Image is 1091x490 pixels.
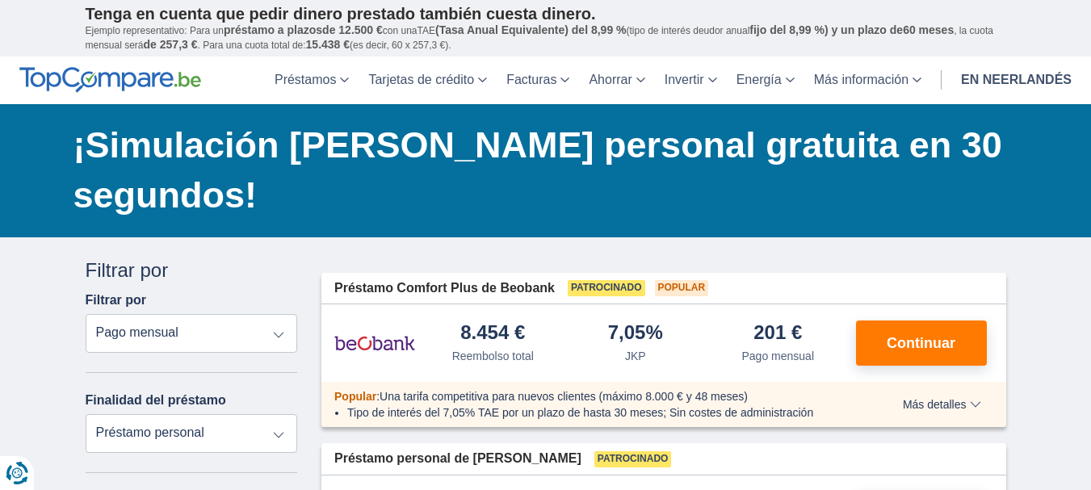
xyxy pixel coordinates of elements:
[630,25,750,36] font: tipo de interés deudor anual
[19,67,201,93] img: Comparar mejor
[418,25,435,36] font: TAE
[951,57,1081,104] a: en neerlandés
[961,73,1072,86] font: en neerlandés
[435,23,627,36] font: (Tasa Anual Equivalente) del 8,99 %
[749,23,903,36] font: fijo del 8,99 %) y un plazo de
[86,393,226,407] font: Finalidad del préstamo
[814,73,908,86] font: Más información
[322,23,383,36] font: de 12.500 €
[86,25,993,51] font: , la cuota mensual será
[887,335,955,351] font: Continuar
[275,73,336,86] font: Préstamos
[265,57,359,104] a: Préstamos
[497,57,579,104] a: Facturas
[856,320,987,366] button: Continuar
[608,321,663,343] font: 7,05%
[224,23,322,36] font: préstamo a plazos
[571,282,642,293] font: Patrocinado
[891,398,993,411] button: Más detalles
[655,57,727,104] a: Invertir
[334,281,555,295] font: Préstamo Comfort Plus de Beobank
[736,73,782,86] font: Energía
[506,73,556,86] font: Facturas
[753,321,802,343] font: 201 €
[625,350,646,362] font: JKP
[306,38,350,51] font: 15.438 €
[144,38,198,51] font: de 257,3 €
[460,321,525,343] font: 8.454 €
[73,124,1002,216] font: ¡Simulación [PERSON_NAME] personal gratuita en 30 segundos!
[380,390,748,403] font: Una tarifa competitiva para nuevos clientes (máximo 8.000 € y 48 meses)
[197,40,305,51] font: . Para una cuota total de:
[903,23,954,36] font: 60 meses
[383,25,418,36] font: con una
[579,57,654,104] a: Ahorrar
[598,453,669,464] font: Patrocinado
[741,350,814,362] font: Pago mensual
[903,398,967,411] font: Más detalles
[350,40,451,51] font: (es decir, 60 x 257,3 €).
[452,350,534,362] font: Reembolso total
[86,259,169,281] font: Filtrar por
[359,57,497,104] a: Tarjetas de crédito
[589,73,632,86] font: Ahorrar
[368,73,474,86] font: Tarjetas de crédito
[86,5,596,23] font: Tenga en cuenta que pedir dinero prestado también cuesta dinero.
[334,390,376,403] font: Popular
[658,282,706,293] font: Popular
[334,451,581,465] font: Préstamo personal de [PERSON_NAME]
[86,25,224,36] font: Ejemplo representativo: Para un
[334,323,415,363] img: producto.pl.alt Beobank
[665,73,704,86] font: Invertir
[727,57,804,104] a: Energía
[627,25,630,36] font: (
[804,57,931,104] a: Más información
[347,406,813,419] font: Tipo de interés del 7,05% TAE por un plazo de hasta 30 meses; Sin costes de administración
[86,293,147,307] font: Filtrar por
[376,390,380,403] font: :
